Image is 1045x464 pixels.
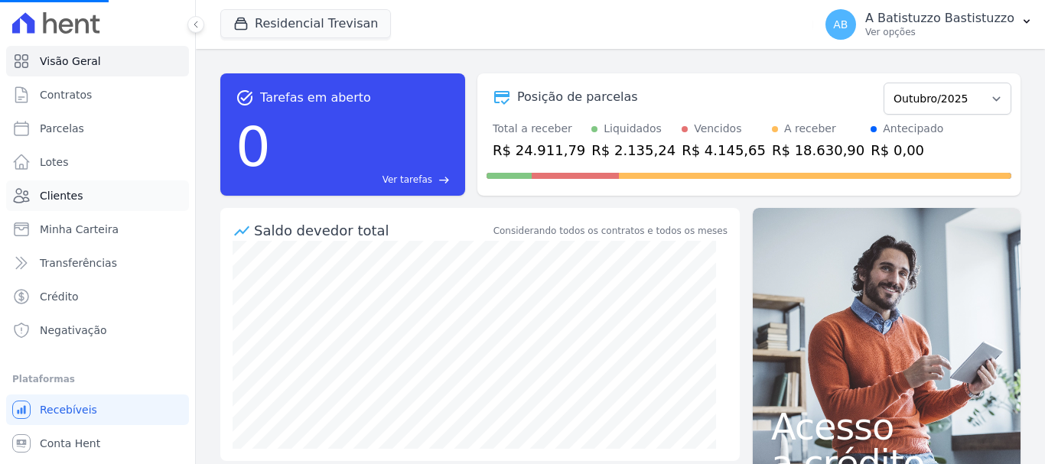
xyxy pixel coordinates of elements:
[40,436,100,451] span: Conta Hent
[784,121,836,137] div: A receber
[591,140,676,161] div: R$ 2.135,24
[40,87,92,102] span: Contratos
[604,121,662,137] div: Liquidados
[694,121,741,137] div: Vencidos
[40,323,107,338] span: Negativação
[6,46,189,76] a: Visão Geral
[6,214,189,245] a: Minha Carteira
[40,402,97,417] span: Recebíveis
[6,281,189,312] a: Crédito
[40,54,101,69] span: Visão Geral
[6,315,189,346] a: Negativação
[12,370,183,388] div: Plataformas
[493,224,728,238] div: Considerando todos os contratos e todos os meses
[865,11,1014,26] p: A Batistuzzo Bastistuzzo
[40,188,83,203] span: Clientes
[771,408,1002,445] span: Acesso
[438,174,450,186] span: east
[6,428,189,459] a: Conta Hent
[40,222,119,237] span: Minha Carteira
[254,220,490,241] div: Saldo devedor total
[813,3,1045,46] button: AB A Batistuzzo Bastistuzzo Ver opções
[220,9,391,38] button: Residencial Trevisan
[772,140,864,161] div: R$ 18.630,90
[833,19,848,30] span: AB
[40,154,69,170] span: Lotes
[40,255,117,271] span: Transferências
[6,394,189,425] a: Recebíveis
[517,88,638,106] div: Posição de parcelas
[6,180,189,211] a: Clientes
[40,121,84,136] span: Parcelas
[6,147,189,177] a: Lotes
[277,173,450,187] a: Ver tarefas east
[682,140,766,161] div: R$ 4.145,65
[40,289,79,304] span: Crédito
[883,121,943,137] div: Antecipado
[871,140,943,161] div: R$ 0,00
[493,140,585,161] div: R$ 24.911,79
[865,26,1014,38] p: Ver opções
[6,248,189,278] a: Transferências
[6,113,189,144] a: Parcelas
[236,107,271,187] div: 0
[6,79,189,110] a: Contratos
[383,173,432,187] span: Ver tarefas
[260,89,371,107] span: Tarefas em aberto
[493,121,585,137] div: Total a receber
[236,89,254,107] span: task_alt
